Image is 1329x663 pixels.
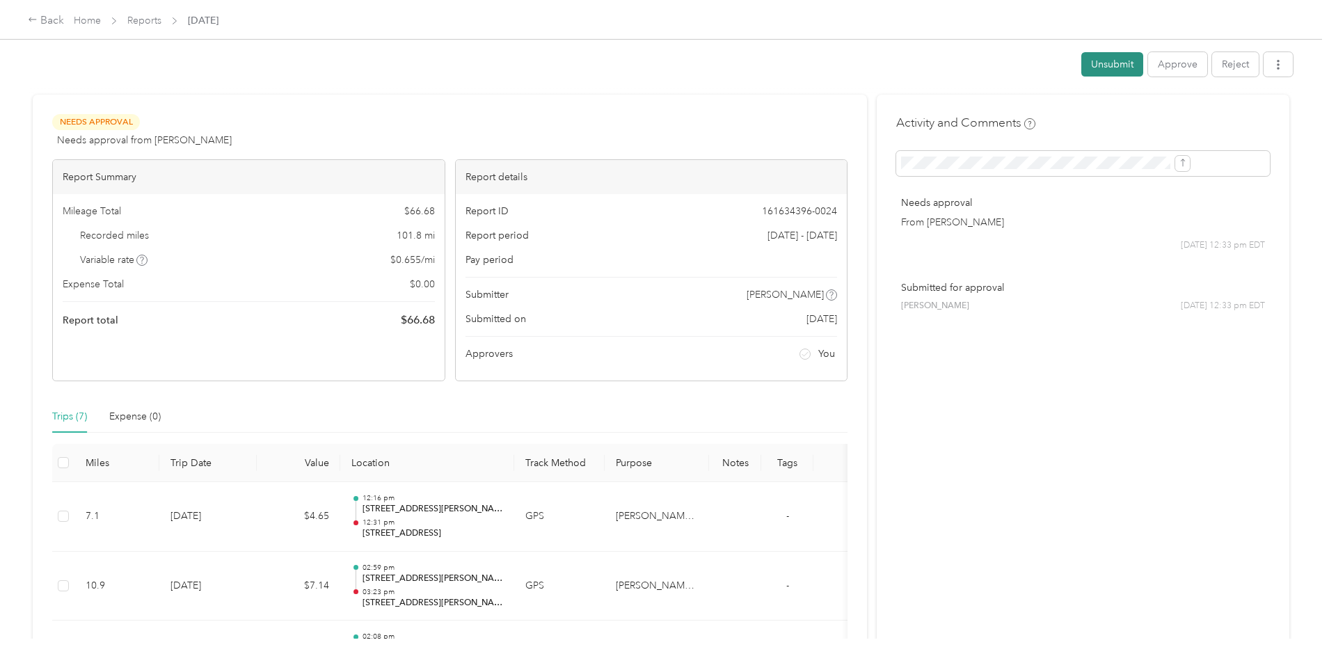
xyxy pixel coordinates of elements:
span: [DATE] [806,312,837,326]
span: Report ID [465,204,509,218]
span: [DATE] 12:33 pm EDT [1181,239,1265,252]
h4: Activity and Comments [896,114,1035,131]
span: $ 0.655 / mi [390,253,435,267]
th: Purpose [605,444,709,482]
span: Needs Approval [52,114,140,130]
div: Expense (0) [109,409,161,424]
td: GPS [514,552,605,621]
p: 12:31 pm [363,518,503,527]
p: From [PERSON_NAME] [901,215,1265,230]
p: 02:59 pm [363,563,503,573]
span: 161634396-0024 [762,204,837,218]
th: Location [340,444,514,482]
p: [STREET_ADDRESS] [363,527,503,540]
div: Back [28,13,64,29]
span: Approvers [465,346,513,361]
p: Submitted for approval [901,280,1265,295]
p: 12:16 pm [363,493,503,503]
div: Report Summary [53,160,445,194]
p: 03:23 pm [363,587,503,597]
th: Tags [761,444,813,482]
p: Needs approval [901,195,1265,210]
span: Mileage Total [63,204,121,218]
td: 7.1 [74,482,159,552]
span: Needs approval from [PERSON_NAME] [57,133,232,147]
div: Trips (7) [52,409,87,424]
th: Notes [709,444,761,482]
span: [DATE] - [DATE] [767,228,837,243]
th: Trip Date [159,444,257,482]
th: Miles [74,444,159,482]
span: Report period [465,228,529,243]
span: $ 66.68 [404,204,435,218]
p: [STREET_ADDRESS][PERSON_NAME] [363,597,503,609]
span: Expense Total [63,277,124,291]
button: Unsubmit [1081,52,1143,77]
th: Value [257,444,340,482]
span: Report total [63,313,118,328]
td: $4.65 [257,482,340,552]
th: Track Method [514,444,605,482]
span: - [786,510,789,522]
td: Blackwelder Custom Homes [605,552,709,621]
td: Blackwelder Custom Homes [605,482,709,552]
td: [DATE] [159,482,257,552]
p: [STREET_ADDRESS][PERSON_NAME] [363,573,503,585]
span: Pay period [465,253,514,267]
span: - [786,580,789,591]
span: Submitter [465,287,509,302]
p: 02:08 pm [363,632,503,641]
span: Variable rate [80,253,148,267]
span: 101.8 mi [397,228,435,243]
button: Approve [1148,52,1207,77]
td: $7.14 [257,552,340,621]
td: 10.9 [74,552,159,621]
span: [DATE] [188,13,218,28]
button: Reject [1212,52,1259,77]
a: Home [74,15,101,26]
iframe: Everlance-gr Chat Button Frame [1251,585,1329,663]
p: [STREET_ADDRESS][PERSON_NAME] [363,503,503,516]
td: GPS [514,482,605,552]
span: [PERSON_NAME] [747,287,824,302]
span: Recorded miles [80,228,149,243]
span: [PERSON_NAME] [901,300,969,312]
span: $ 66.68 [401,312,435,328]
span: Submitted on [465,312,526,326]
td: [DATE] [159,552,257,621]
span: You [818,346,835,361]
span: $ 0.00 [410,277,435,291]
a: Reports [127,15,161,26]
span: [DATE] 12:33 pm EDT [1181,300,1265,312]
div: Report details [456,160,847,194]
